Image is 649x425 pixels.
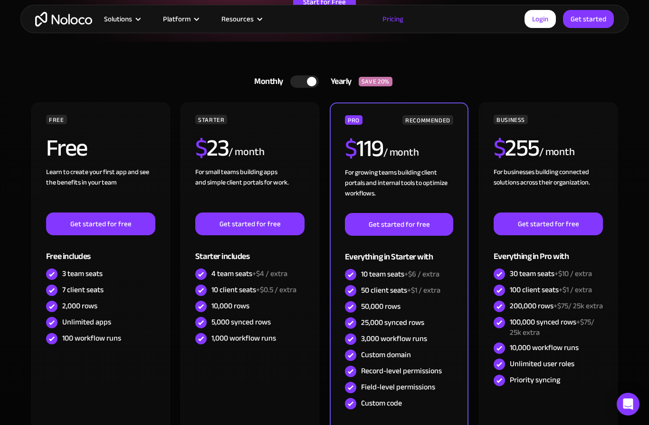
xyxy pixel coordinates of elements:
[361,269,439,279] div: 10 team seats
[563,10,614,28] a: Get started
[345,213,453,236] a: Get started for free
[539,145,575,160] div: / month
[62,268,103,279] div: 3 team seats
[62,301,97,311] div: 2,000 rows
[242,74,290,89] div: Monthly
[407,283,440,297] span: +$1 / extra
[62,333,121,343] div: 100 workflow runs
[361,382,435,392] div: Field-level permissions
[510,317,603,338] div: 100,000 synced rows
[554,299,603,313] span: +$75/ 25k extra
[361,398,402,408] div: Custom code
[195,136,229,160] h2: 23
[345,236,453,267] div: Everything in Starter with
[195,212,305,235] a: Get started for free
[163,13,191,25] div: Platform
[371,13,415,25] a: Pricing
[46,212,155,235] a: Get started for free
[361,285,440,296] div: 50 client seats
[35,12,92,27] a: home
[195,115,227,124] div: STARTER
[554,267,592,281] span: +$10 / extra
[195,167,305,212] div: For small teams building apps and simple client portals for work. ‍
[210,13,273,25] div: Resources
[525,10,556,28] a: Login
[361,366,442,376] div: Record-level permissions
[256,283,296,297] span: +$0.5 / extra
[361,301,401,312] div: 50,000 rows
[195,126,207,170] span: $
[494,212,603,235] a: Get started for free
[510,301,603,311] div: 200,000 rows
[46,115,67,124] div: FREE
[221,13,254,25] div: Resources
[211,317,271,327] div: 5,000 synced rows
[494,136,539,160] h2: 255
[252,267,287,281] span: +$4 / extra
[510,342,579,353] div: 10,000 workflow runs
[319,74,359,89] div: Yearly
[345,126,357,171] span: $
[510,359,574,369] div: Unlimited user roles
[361,350,411,360] div: Custom domain
[510,285,592,295] div: 100 client seats
[92,13,151,25] div: Solutions
[151,13,210,25] div: Platform
[361,333,427,344] div: 3,000 workflow runs
[494,126,506,170] span: $
[510,268,592,279] div: 30 team seats
[195,235,305,266] div: Starter includes
[211,268,287,279] div: 4 team seats
[211,333,276,343] div: 1,000 workflow runs
[359,77,392,86] div: SAVE 20%
[494,115,528,124] div: BUSINESS
[510,315,594,340] span: +$75/ 25k extra
[345,167,453,213] div: For growing teams building client portals and internal tools to optimize workflows.
[345,137,383,160] h2: 119
[361,317,424,328] div: 25,000 synced rows
[104,13,132,25] div: Solutions
[383,145,419,160] div: / month
[229,145,264,160] div: / month
[494,167,603,212] div: For businesses building connected solutions across their organization. ‍
[211,285,296,295] div: 10 client seats
[46,235,155,266] div: Free includes
[211,301,249,311] div: 10,000 rows
[345,115,363,125] div: PRO
[62,317,111,327] div: Unlimited apps
[46,167,155,212] div: Learn to create your first app and see the benefits in your team ‍
[510,375,560,385] div: Priority syncing
[559,283,592,297] span: +$1 / extra
[46,136,87,160] h2: Free
[494,235,603,266] div: Everything in Pro with
[404,267,439,281] span: +$6 / extra
[617,393,639,416] div: Open Intercom Messenger
[402,115,453,125] div: RECOMMENDED
[62,285,104,295] div: 7 client seats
